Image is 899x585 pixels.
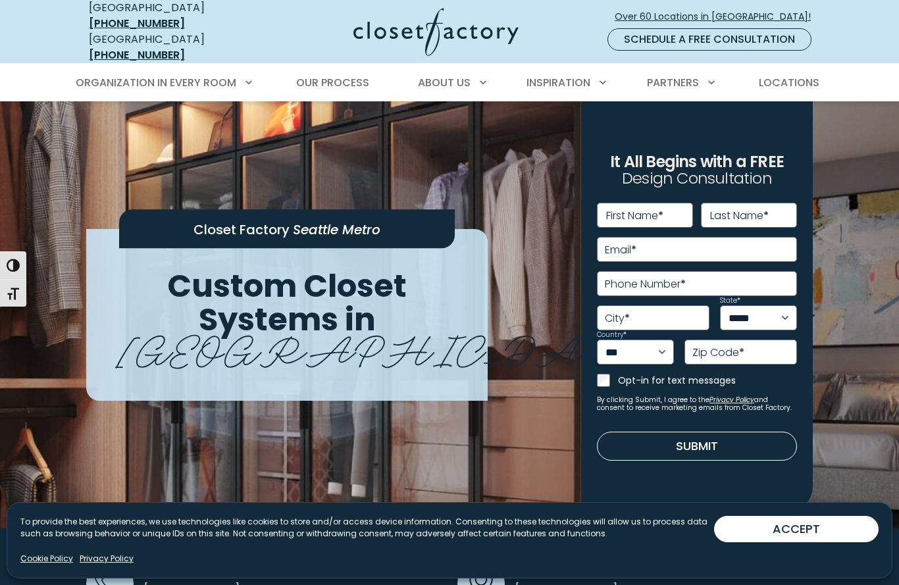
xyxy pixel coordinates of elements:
img: Closet Factory Logo [353,8,519,56]
span: Our Process [296,75,369,90]
small: By clicking Submit, I agree to the and consent to receive marketing emails from Closet Factory. [597,396,797,412]
button: ACCEPT [714,516,879,542]
span: Locations [759,75,819,90]
p: To provide the best experiences, we use technologies like cookies to store and/or access device i... [20,516,714,540]
label: State [720,297,740,304]
span: Closet Factory [193,220,290,239]
span: Partners [647,75,699,90]
span: It All Begins with a FREE [610,151,784,172]
button: Submit [597,432,797,461]
span: Organization in Every Room [76,75,236,90]
label: City [605,313,630,324]
span: Design Consultation [622,168,772,190]
a: [PHONE_NUMBER] [89,47,185,63]
label: Opt-in for text messages [618,374,797,387]
a: Schedule a Free Consultation [607,28,811,51]
a: Over 60 Locations in [GEOGRAPHIC_DATA]! [614,5,822,28]
span: Seattle Metro [293,220,380,239]
span: Custom Closet Systems in [167,264,407,342]
label: Zip Code [692,347,744,358]
nav: Primary Menu [66,64,833,101]
a: Cookie Policy [20,553,73,565]
div: [GEOGRAPHIC_DATA] [89,32,250,63]
label: Country [597,332,627,338]
span: Over 60 Locations in [GEOGRAPHIC_DATA]! [615,10,821,24]
label: First Name [606,211,663,221]
span: [GEOGRAPHIC_DATA] [116,317,679,376]
a: Privacy Policy [709,395,754,405]
label: Last Name [710,211,769,221]
a: [PHONE_NUMBER] [89,16,185,31]
label: Email [605,245,636,255]
span: About Us [418,75,471,90]
a: Privacy Policy [80,553,134,565]
label: Phone Number [605,279,686,290]
span: Inspiration [527,75,590,90]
